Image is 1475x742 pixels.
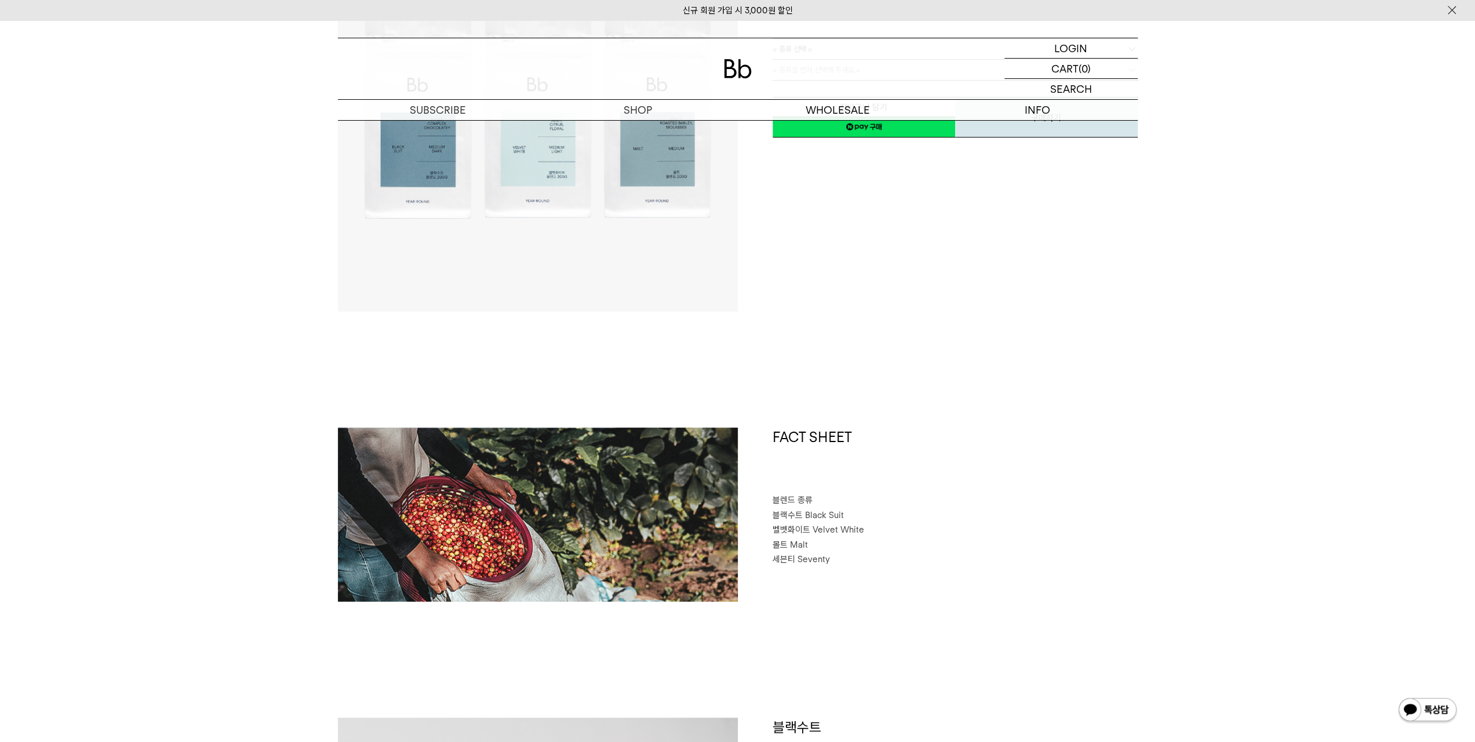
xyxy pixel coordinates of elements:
img: 카카오톡 채널 1:1 채팅 버튼 [1397,697,1458,725]
a: CART (0) [1004,59,1138,79]
p: CART [1051,59,1079,78]
p: (0) [1079,59,1091,78]
a: 신규 회원 가입 시 3,000원 할인 [683,5,793,16]
a: 새창 [773,117,955,137]
span: Malt [790,540,808,550]
a: LOGIN [1004,38,1138,59]
a: SUBSCRIBE [338,100,538,120]
span: Velvet White [813,524,864,535]
span: 벨벳화이트 [773,524,810,535]
a: SHOP [538,100,738,120]
span: 몰트 [773,540,788,550]
p: LOGIN [1054,38,1087,58]
span: Seventy [797,554,830,564]
span: Black Suit [805,510,844,520]
p: INFO [938,100,1138,120]
img: 블렌드 커피 3종 (각 200g x3) [338,428,738,602]
button: 구매하기 [955,97,1138,137]
span: 블렌드 종류 [773,495,813,505]
h1: FACT SHEET [773,428,1138,494]
img: 로고 [724,59,752,78]
span: 세븐티 [773,554,795,564]
p: WHOLESALE [738,100,938,120]
p: SEARCH [1050,79,1092,99]
span: 블랙수트 [773,510,803,520]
